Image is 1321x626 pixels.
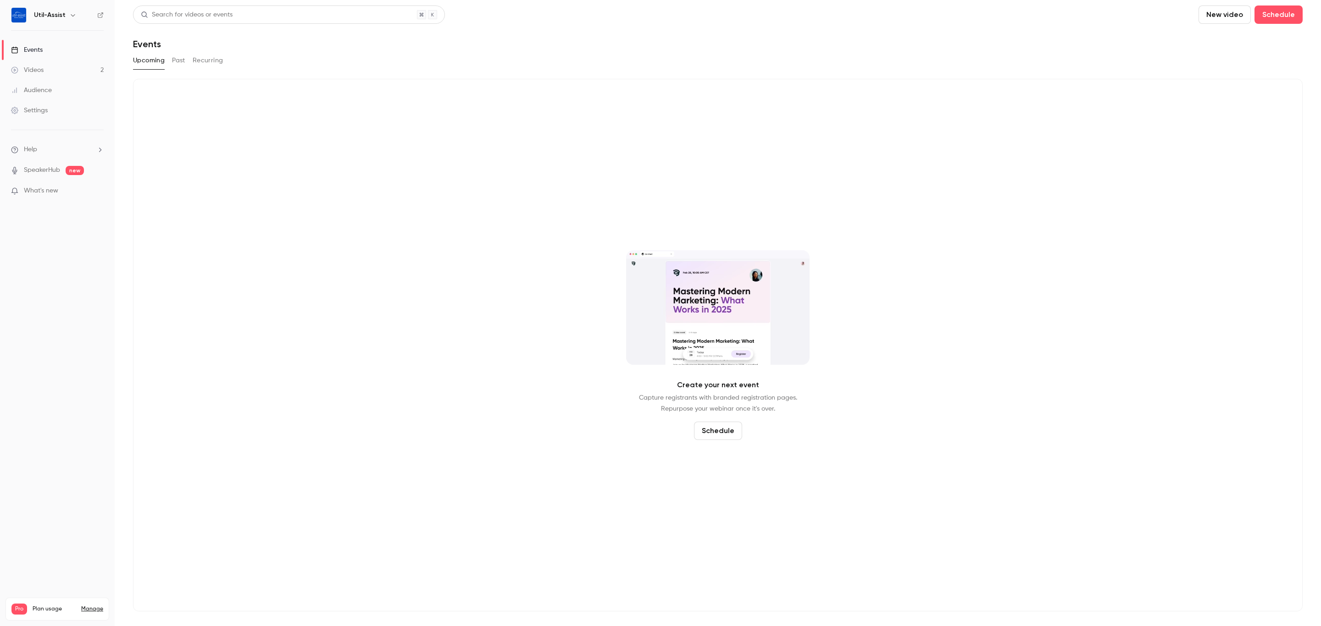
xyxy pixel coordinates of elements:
[11,145,104,154] li: help-dropdown-opener
[1199,5,1251,24] button: New video
[677,379,759,390] p: Create your next event
[81,605,103,613] a: Manage
[24,145,37,154] span: Help
[172,53,185,68] button: Past
[11,45,43,55] div: Events
[34,11,66,20] h6: Util-Assist
[11,66,44,75] div: Videos
[133,38,161,49] h1: Events
[11,106,48,115] div: Settings
[1254,5,1303,24] button: Schedule
[639,392,797,414] p: Capture registrants with branded registration pages. Repurpose your webinar once it's over.
[141,10,233,20] div: Search for videos or events
[66,166,84,175] span: new
[33,605,76,613] span: Plan usage
[11,8,26,22] img: Util-Assist
[11,604,27,615] span: Pro
[11,86,52,95] div: Audience
[24,165,60,175] a: SpeakerHub
[133,53,165,68] button: Upcoming
[193,53,223,68] button: Recurring
[694,422,742,440] button: Schedule
[24,186,58,196] span: What's new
